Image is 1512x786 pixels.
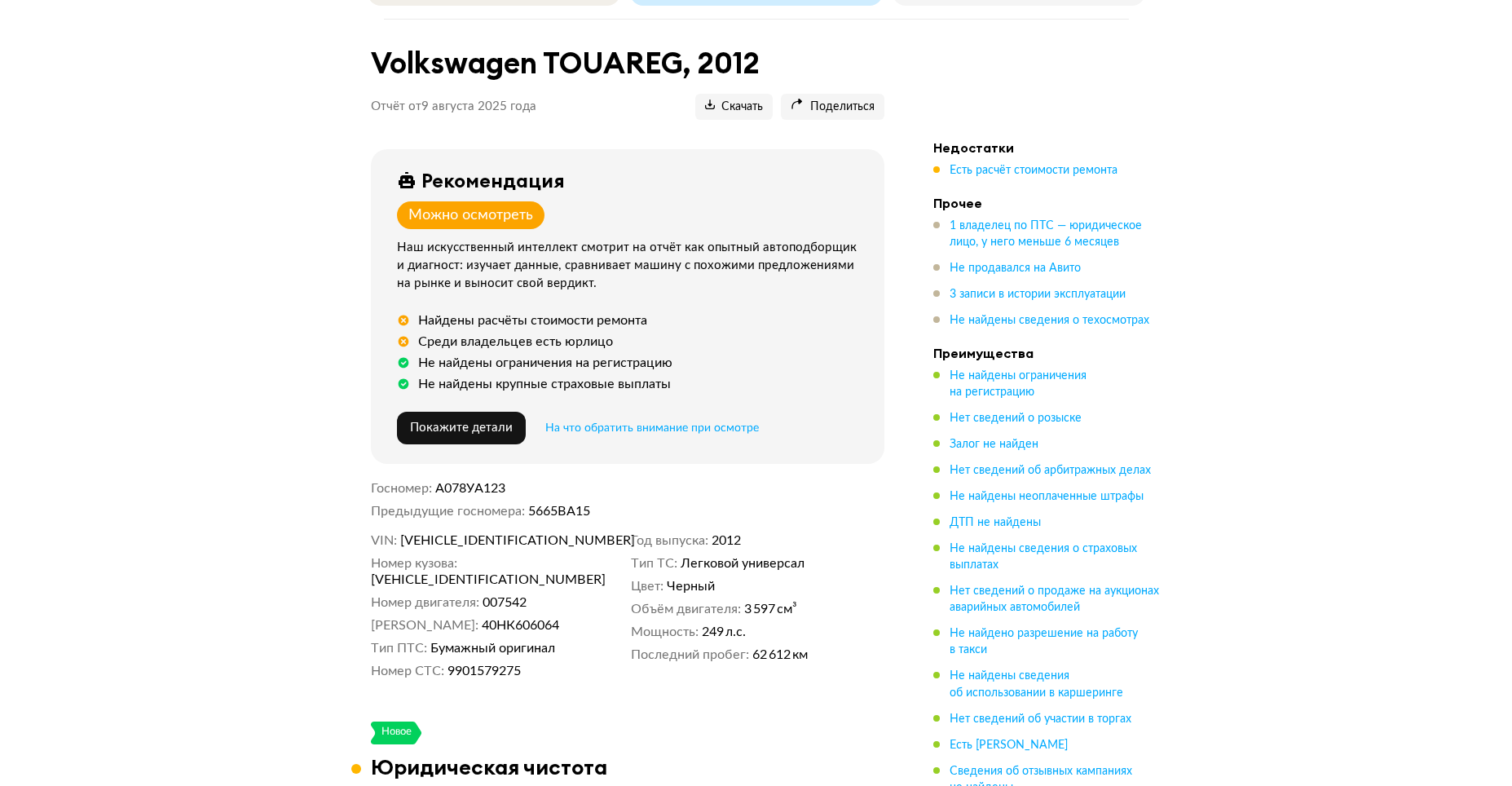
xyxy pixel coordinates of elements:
[371,572,558,588] span: [VEHICLE_IDENTIFICATION_NUMBER]
[681,555,804,572] span: Легковой универсал
[545,422,759,434] span: На что обратить внимание при осмотре
[371,99,536,115] p: Отчёт от 9 августа 2025 года
[631,555,677,572] dt: Тип ТС
[397,239,865,293] div: Наш искусственный интеллект смотрит на отчёт как опытный автоподборщик и диагност: изучает данные...
[791,99,875,115] span: Поделиться
[950,220,1142,248] span: 1 владелец по ПТС — юридическое лицо, у него меньше 6 месяцев
[631,601,741,617] dt: Объём двигателя
[418,312,647,329] div: Найдены расчёты стоимости ремонта
[418,333,613,350] div: Среди владельцев есть юрлицо
[371,594,479,611] dt: Номер двигателя
[435,482,505,495] span: А078УА123
[408,206,533,224] div: Можно осмотреть
[712,532,741,549] span: 2012
[781,94,884,120] button: Поделиться
[950,670,1123,698] span: Не найдены сведения об использовании в каршеринге
[950,465,1151,476] span: Нет сведений об арбитражных делах
[695,94,773,120] button: Скачать
[950,740,1068,751] span: Есть [PERSON_NAME]
[371,46,884,81] h1: Volkswagen TOUAREG, 2012
[950,713,1131,725] span: Нет сведений об участии в торгах
[950,517,1041,528] span: ДТП не найдены
[483,594,527,611] span: 007542
[371,617,478,634] dt: [PERSON_NAME]
[950,439,1038,450] span: Залог не найден
[410,422,513,434] span: Покажите детали
[381,722,412,744] div: Новое
[933,195,1162,211] h4: Прочее
[702,624,746,640] span: 249 л.с.
[744,601,797,617] span: 3 597 см³
[400,532,588,549] span: [VEHICLE_IDENTIFICATION_NUMBER]
[950,491,1144,502] span: Не найдены неоплаченные штрафы
[371,480,432,497] dt: Госномер
[933,345,1162,361] h4: Преимущества
[631,532,708,549] dt: Год выпуска
[371,503,525,519] dt: Предыдущие госномера
[371,555,457,572] dt: Номер кузова
[418,376,671,392] div: Не найдены крупные страховые выплаты
[950,628,1138,656] span: Не найдено разрешение на работу в такси
[371,640,427,656] dt: Тип ПТС
[950,289,1126,300] span: 3 записи в истории эксплуатации
[371,754,607,779] h3: Юридическая чистота
[667,578,715,594] span: Черный
[528,503,884,519] dd: 5665ВА15
[371,532,397,549] dt: VIN
[950,315,1149,326] span: Не найдены сведения о техосмотрах
[950,413,1082,424] span: Нет сведений о розыске
[705,99,763,115] span: Скачать
[418,355,672,371] div: Не найдены ограничения на регистрацию
[631,578,663,594] dt: Цвет
[631,647,749,663] dt: Последний пробег
[752,647,808,663] span: 62 612 км
[950,585,1159,613] span: Нет сведений о продаже на аукционах аварийных автомобилей
[631,624,699,640] dt: Мощность
[950,263,1081,274] span: Не продавался на Авито
[950,370,1087,398] span: Не найдены ограничения на регистрацию
[447,663,521,679] span: 9901579275
[397,412,526,444] button: Покажите детали
[950,543,1137,571] span: Не найдены сведения о страховых выплатах
[933,139,1162,156] h4: Недостатки
[430,640,555,656] span: Бумажный оригинал
[950,165,1117,176] span: Есть расчёт стоимости ремонта
[421,169,565,192] div: Рекомендация
[482,617,559,634] span: 40НК606064
[371,663,444,679] dt: Номер СТС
